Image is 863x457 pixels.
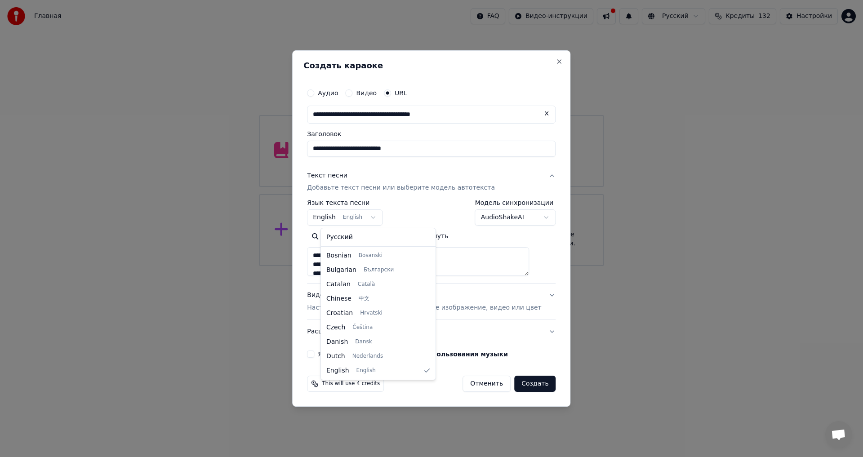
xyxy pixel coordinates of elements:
[326,280,351,289] span: Catalan
[360,310,383,317] span: Hrvatski
[326,323,345,332] span: Czech
[364,266,394,274] span: Български
[326,337,348,346] span: Danish
[326,266,356,275] span: Bulgarian
[326,352,345,361] span: Dutch
[359,252,383,259] span: Bosanski
[356,367,376,374] span: English
[352,324,373,331] span: Čeština
[326,366,349,375] span: English
[326,233,353,242] span: Русский
[355,338,372,346] span: Dansk
[326,294,351,303] span: Chinese
[352,353,383,360] span: Nederlands
[358,281,375,288] span: Català
[359,295,369,302] span: 中文
[326,251,351,260] span: Bosnian
[326,309,353,318] span: Croatian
